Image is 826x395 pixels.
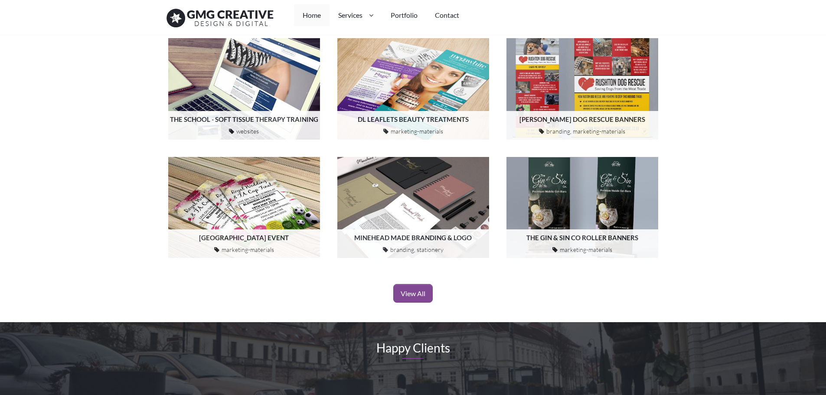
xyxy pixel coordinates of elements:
[168,38,320,139] img: The School - Soft Tissue Therapy Training
[168,126,320,137] div: websites
[358,116,469,123] h6: DL leaflets Beauty Treatments
[526,235,638,245] a: The Gin & Sin Co Roller Banners
[294,4,330,26] a: Home
[506,38,658,139] img: Rushton Dog Rescue Banners
[330,4,382,26] a: Services
[337,38,489,139] img: DL leaflets Beauty Treatments
[199,235,289,241] h6: [GEOGRAPHIC_DATA] Event
[506,244,658,255] div: marketing-materials
[358,116,469,127] a: DL leaflets Beauty Treatments
[506,157,658,258] img: The Gin & Sin Co Roller Banners
[166,4,274,30] img: Give Me Gimmicks logo
[354,235,472,241] h6: Minehead Made Branding & Logo
[168,157,320,258] img: Minehead Park Event
[519,116,645,127] a: [PERSON_NAME] Dog Rescue Banners
[382,4,426,26] a: Portfolio
[337,126,489,137] div: marketing-materials
[199,235,289,245] a: [GEOGRAPHIC_DATA] Event
[393,284,433,303] a: View All
[168,244,320,255] div: marketing-materials
[170,116,318,123] h6: The School - Soft Tissue Therapy Training
[337,244,489,255] div: branding, stationery
[526,235,638,241] h6: The Gin & Sin Co Roller Banners
[354,235,472,245] a: Minehead Made Branding & Logo
[519,116,645,123] h6: [PERSON_NAME] Dog Rescue Banners
[160,342,667,354] h4: Happy Clients
[170,116,318,127] a: The School - Soft Tissue Therapy Training
[337,157,489,258] img: Minehead Made Branding & Logo
[506,126,658,137] div: branding, marketing-materials
[426,4,468,26] a: Contact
